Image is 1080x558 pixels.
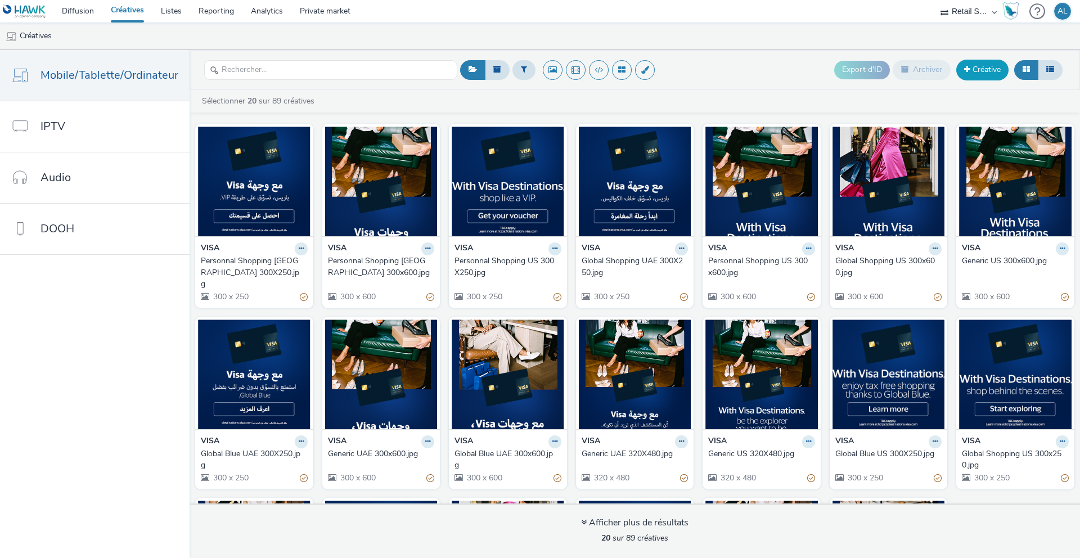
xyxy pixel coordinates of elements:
a: Global Shopping US 300x250.jpg [962,448,1069,471]
div: Generic US 300x600.jpg [962,255,1064,267]
button: Grille [1014,60,1038,79]
strong: VISA [708,242,727,255]
strong: 20 [601,533,610,543]
div: Partiellement valide [934,472,942,484]
img: Personnal Shopping US 300x600.jpg visual [705,127,818,236]
a: Hawk Academy [1002,2,1024,20]
strong: VISA [835,242,854,255]
strong: VISA [454,435,473,448]
span: sur 89 créatives [601,533,668,543]
div: Generic UAE 300x600.jpg [328,448,430,460]
span: 300 x 250 [973,472,1010,483]
img: Global Blue UAE 300X250.jpg visual [198,319,310,429]
button: Liste [1038,60,1063,79]
img: Global Shopping US 300x600.jpg visual [832,127,945,236]
span: 300 x 600 [339,472,376,483]
strong: VISA [962,242,980,255]
strong: VISA [201,435,219,448]
div: Generic UAE 320X480.jpg [582,448,684,460]
span: Audio [40,169,71,186]
button: Export d'ID [834,61,890,79]
strong: VISA [454,242,473,255]
img: Global Blue US 300X250.jpg visual [832,319,945,429]
strong: 20 [247,96,256,106]
span: 320 x 480 [593,472,629,483]
div: Partiellement valide [807,291,815,303]
strong: VISA [835,435,854,448]
img: Global Shopping US 300x250.jpg visual [959,319,1072,429]
a: Generic UAE 320X480.jpg [582,448,688,460]
img: Generic UAE 320X480.jpg visual [579,319,691,429]
div: Global Shopping US 300x250.jpg [962,448,1064,471]
strong: VISA [962,435,980,448]
a: Personnal Shopping [GEOGRAPHIC_DATA] 300x600.jpg [328,255,435,278]
button: Archiver [893,60,951,79]
div: Partiellement valide [553,291,561,303]
a: Generic UAE 300x600.jpg [328,448,435,460]
span: 300 x 600 [973,291,1010,302]
strong: VISA [708,435,727,448]
span: 300 x 250 [847,472,883,483]
div: Partiellement valide [1061,291,1069,303]
div: Partiellement valide [426,472,434,484]
div: Partiellement valide [300,291,308,303]
span: 300 x 250 [593,291,629,302]
img: Global Blue UAE 300x600.jpg visual [452,319,564,429]
div: Partiellement valide [680,291,688,303]
a: Global Blue US 300X250.jpg [835,448,942,460]
span: IPTV [40,118,65,134]
strong: VISA [328,435,346,448]
a: Generic US 320X480.jpg [708,448,815,460]
a: Personnal Shopping [GEOGRAPHIC_DATA] 300X250.jpg [201,255,308,290]
div: Partiellement valide [426,291,434,303]
img: Global Shopping UAE 300X250.jpg visual [579,127,691,236]
span: 300 x 600 [719,291,756,302]
a: Global Blue UAE 300x600.jpg [454,448,561,471]
strong: VISA [582,435,600,448]
a: Personnal Shopping US 300X250.jpg [454,255,561,278]
img: undefined Logo [3,4,46,19]
strong: VISA [201,242,219,255]
img: Hawk Academy [1002,2,1019,20]
span: 300 x 600 [847,291,883,302]
img: Generic UAE 300x600.jpg visual [325,319,438,429]
span: Mobile/Tablette/Ordinateur [40,67,178,83]
a: Sélectionner sur 89 créatives [201,96,319,106]
span: 300 x 250 [466,291,502,302]
span: 300 x 600 [339,291,376,302]
a: Global Blue UAE 300X250.jpg [201,448,308,471]
div: Global Blue US 300X250.jpg [835,448,938,460]
div: Partiellement valide [1061,472,1069,484]
div: Global Shopping UAE 300X250.jpg [582,255,684,278]
div: Generic US 320X480.jpg [708,448,811,460]
img: Generic US 300x600.jpg visual [959,127,1072,236]
img: Personnal Shopping UAE 300X250.jpg visual [198,127,310,236]
a: Global Shopping UAE 300X250.jpg [582,255,688,278]
div: Global Blue UAE 300X250.jpg [201,448,303,471]
span: 300 x 250 [212,472,249,483]
div: Global Blue UAE 300x600.jpg [454,448,557,471]
div: Partiellement valide [553,472,561,484]
span: 320 x 480 [719,472,756,483]
a: Generic US 300x600.jpg [962,255,1069,267]
div: Personnal Shopping US 300X250.jpg [454,255,557,278]
img: Personnal Shopping US 300X250.jpg visual [452,127,564,236]
strong: VISA [582,242,600,255]
a: Global Shopping US 300x600.jpg [835,255,942,278]
a: Personnal Shopping US 300x600.jpg [708,255,815,278]
span: 300 x 600 [466,472,502,483]
div: Afficher plus de résultats [581,516,688,529]
img: Generic US 320X480.jpg visual [705,319,818,429]
img: Personnal Shopping UAE 300x600.jpg visual [325,127,438,236]
img: mobile [6,31,17,42]
div: Personnal Shopping [GEOGRAPHIC_DATA] 300x600.jpg [328,255,430,278]
input: Rechercher... [204,60,457,80]
div: Global Shopping US 300x600.jpg [835,255,938,278]
div: Personnal Shopping [GEOGRAPHIC_DATA] 300X250.jpg [201,255,303,290]
div: AL [1057,3,1068,20]
span: 300 x 250 [212,291,249,302]
strong: VISA [328,242,346,255]
div: Partiellement valide [934,291,942,303]
span: DOOH [40,220,74,237]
